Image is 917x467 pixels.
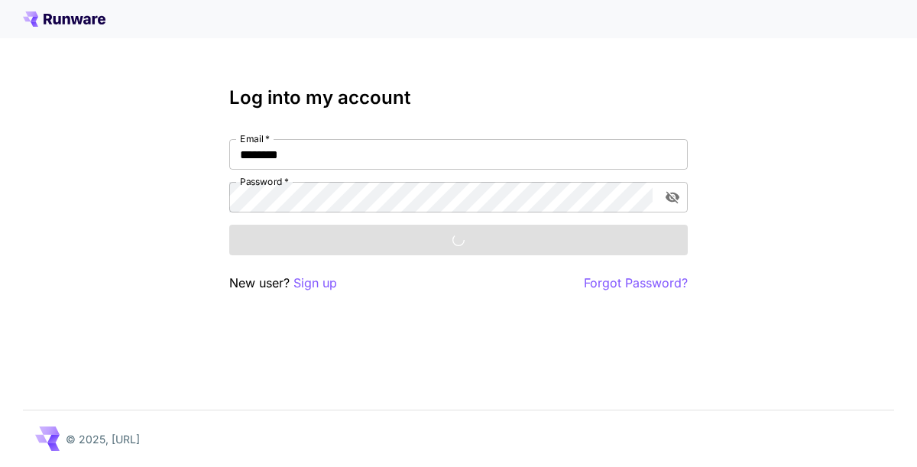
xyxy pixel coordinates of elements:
p: © 2025, [URL] [66,431,140,447]
button: Sign up [293,274,337,293]
label: Password [240,175,289,188]
p: New user? [229,274,337,293]
label: Email [240,132,270,145]
button: Forgot Password? [584,274,688,293]
button: toggle password visibility [659,183,686,211]
h3: Log into my account [229,87,688,109]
